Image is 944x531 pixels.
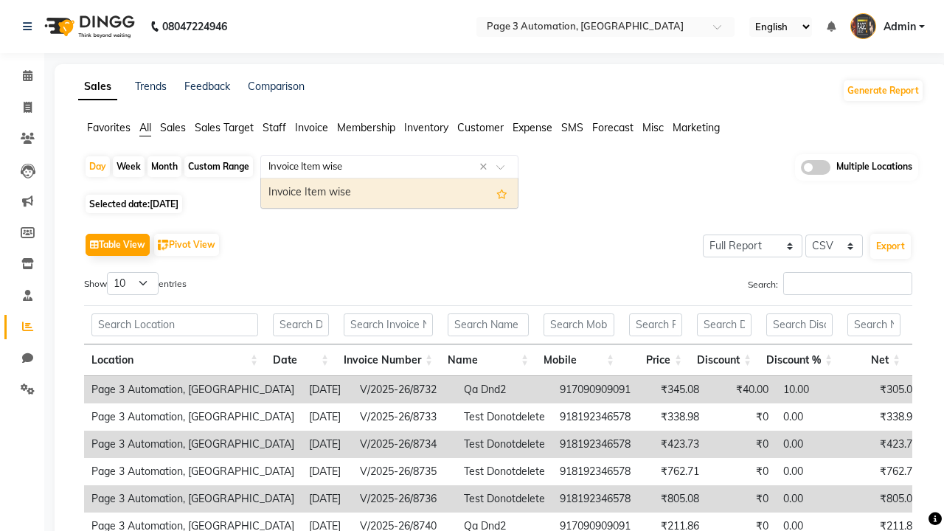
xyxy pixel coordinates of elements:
td: Page 3 Automation, [GEOGRAPHIC_DATA] [84,403,302,431]
td: ₹40.00 [707,376,776,403]
button: Pivot View [154,234,219,256]
button: Table View [86,234,150,256]
span: [DATE] [150,198,178,209]
span: Sales [160,121,186,134]
input: Search Net [847,313,900,336]
input: Search Invoice Number [344,313,433,336]
td: [DATE] [302,458,353,485]
span: Clear all [479,159,492,175]
td: V/2025-26/8734 [353,431,457,458]
span: Membership [337,121,395,134]
td: 0.00 [776,403,857,431]
td: Page 3 Automation, [GEOGRAPHIC_DATA] [84,376,302,403]
td: ₹0 [707,485,776,513]
input: Search Date [273,313,329,336]
span: Expense [513,121,552,134]
ng-dropdown-panel: Options list [260,178,518,209]
td: 918192346578 [552,403,638,431]
span: Marketing [673,121,720,134]
td: ₹0 [707,458,776,485]
td: [DATE] [302,376,353,403]
th: Mobile: activate to sort column ascending [536,344,622,376]
td: ₹0 [707,431,776,458]
td: Test Donotdelete [457,458,552,485]
th: Net: activate to sort column ascending [840,344,908,376]
td: ₹423.73 [638,431,707,458]
td: ₹305.08 [857,376,926,403]
a: Feedback [184,80,230,93]
th: Discount %: activate to sort column ascending [759,344,840,376]
input: Search: [783,272,912,295]
img: logo [38,6,139,47]
td: 10.00 [776,376,857,403]
td: Page 3 Automation, [GEOGRAPHIC_DATA] [84,458,302,485]
a: Comparison [248,80,305,93]
span: Invoice [295,121,328,134]
input: Search Name [448,313,529,336]
div: Week [113,156,145,177]
td: 918192346578 [552,485,638,513]
td: Page 3 Automation, [GEOGRAPHIC_DATA] [84,485,302,513]
span: Admin [884,19,916,35]
input: Search Price [629,313,682,336]
td: ₹805.08 [638,485,707,513]
td: 0.00 [776,485,857,513]
span: All [139,121,151,134]
td: [DATE] [302,431,353,458]
td: Test Donotdelete [457,403,552,431]
input: Search Location [91,313,258,336]
th: Price: activate to sort column ascending [622,344,690,376]
td: 0.00 [776,431,857,458]
span: Customer [457,121,504,134]
div: Month [147,156,181,177]
th: Date: activate to sort column ascending [265,344,336,376]
span: Favorites [87,121,131,134]
button: Generate Report [844,80,923,101]
a: Sales [78,74,117,100]
td: V/2025-26/8736 [353,485,457,513]
span: Staff [263,121,286,134]
td: V/2025-26/8733 [353,403,457,431]
td: 0.00 [776,458,857,485]
div: Invoice Item wise [261,178,518,208]
td: V/2025-26/8732 [353,376,457,403]
span: Sales Target [195,121,254,134]
img: Admin [850,13,876,39]
td: V/2025-26/8735 [353,458,457,485]
span: Selected date: [86,195,182,213]
div: Day [86,156,110,177]
td: Qa Dnd2 [457,376,552,403]
td: [DATE] [302,485,353,513]
td: ₹762.71 [638,458,707,485]
label: Search: [748,272,912,295]
span: SMS [561,121,583,134]
input: Search Discount % [766,313,833,336]
span: Inventory [404,121,448,134]
td: ₹338.98 [857,403,926,431]
td: 917090909091 [552,376,638,403]
img: pivot.png [158,240,169,251]
td: ₹805.08 [857,485,926,513]
td: Test Donotdelete [457,485,552,513]
td: ₹0 [707,403,776,431]
button: Export [870,234,911,259]
td: Test Donotdelete [457,431,552,458]
span: Add this report to Favorites List [496,184,507,202]
b: 08047224946 [162,6,227,47]
input: Search Mobile [544,313,614,336]
td: ₹762.71 [857,458,926,485]
span: Multiple Locations [836,160,912,175]
td: Page 3 Automation, [GEOGRAPHIC_DATA] [84,431,302,458]
div: Custom Range [184,156,253,177]
td: 918192346578 [552,431,638,458]
td: [DATE] [302,403,353,431]
input: Search Discount [697,313,752,336]
th: Name: activate to sort column ascending [440,344,536,376]
td: ₹345.08 [638,376,707,403]
th: Invoice Number: activate to sort column ascending [336,344,440,376]
a: Trends [135,80,167,93]
td: ₹423.73 [857,431,926,458]
select: Showentries [107,272,159,295]
th: Location: activate to sort column ascending [84,344,265,376]
span: Misc [642,121,664,134]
